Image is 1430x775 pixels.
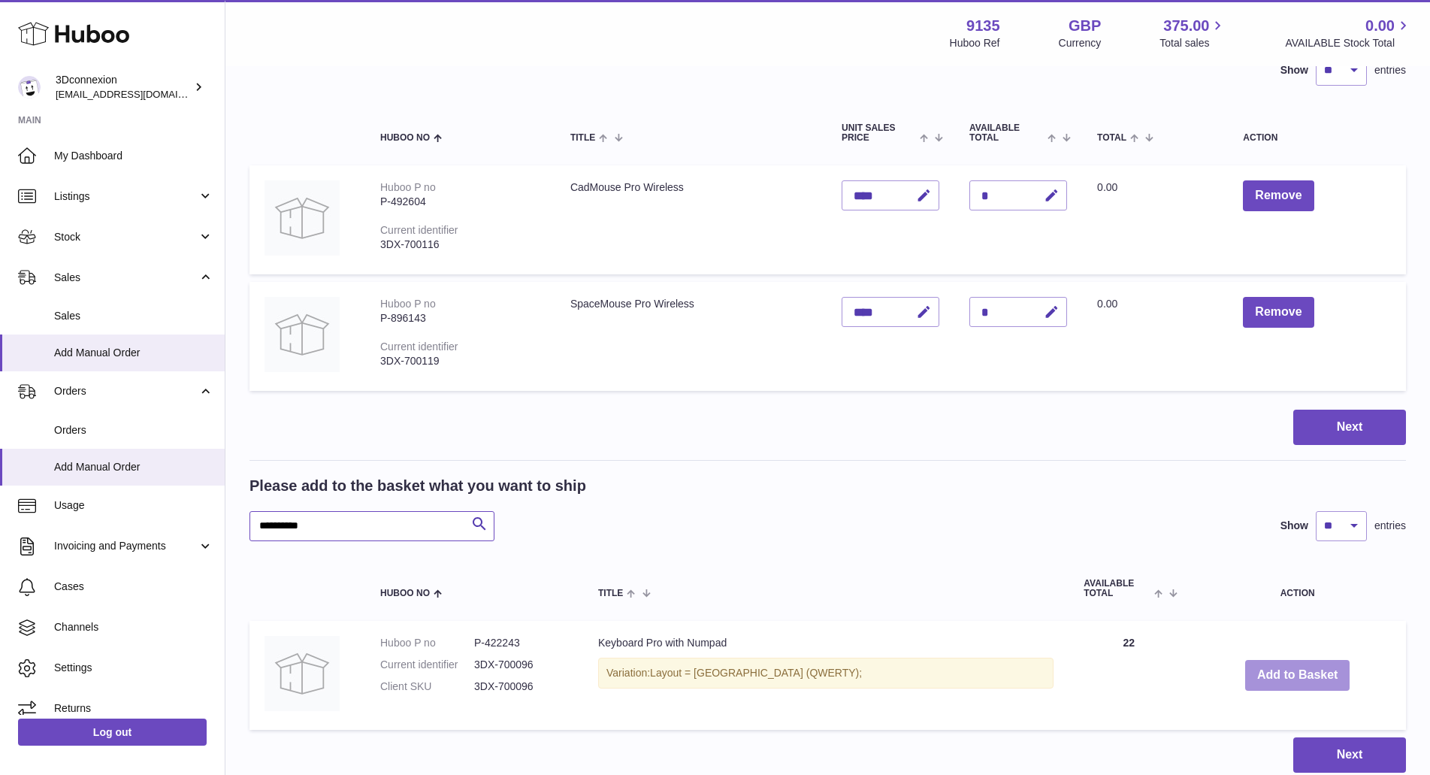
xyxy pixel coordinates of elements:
dd: 3DX-700096 [474,680,568,694]
div: Current identifier [380,341,458,353]
span: entries [1374,519,1406,533]
div: Currency [1059,36,1102,50]
span: 0.00 [1365,16,1395,36]
h2: Please add to the basket what you want to ship [249,476,586,496]
td: Keyboard Pro with Numpad [583,621,1069,730]
span: entries [1374,63,1406,77]
span: Cases [54,580,213,594]
span: Returns [54,701,213,716]
strong: 9135 [966,16,1000,36]
button: Next [1293,737,1406,773]
img: order_eu@3dconnexion.com [18,76,41,98]
div: P-896143 [380,311,540,325]
span: Add Manual Order [54,460,213,474]
button: Add to Basket [1245,660,1350,691]
span: AVAILABLE Total [969,123,1044,143]
span: 0.00 [1097,298,1117,310]
th: Action [1189,564,1406,613]
span: My Dashboard [54,149,213,163]
td: 22 [1069,621,1189,730]
img: Keyboard Pro with Numpad [265,636,340,711]
button: Remove [1243,297,1314,328]
span: Channels [54,620,213,634]
div: 3DX-700119 [380,354,540,368]
div: Huboo Ref [950,36,1000,50]
span: Unit Sales Price [842,123,916,143]
span: Sales [54,309,213,323]
span: AVAILABLE Stock Total [1285,36,1412,50]
div: 3DX-700116 [380,238,540,252]
div: Action [1243,133,1391,143]
span: Total sales [1159,36,1226,50]
span: Invoicing and Payments [54,539,198,553]
span: Orders [54,384,198,398]
strong: GBP [1069,16,1101,36]
span: Add Manual Order [54,346,213,360]
dd: 3DX-700096 [474,658,568,672]
div: 3Dconnexion [56,73,191,101]
span: Total [1097,133,1126,143]
div: Huboo P no [380,298,436,310]
span: Title [598,589,623,598]
span: Settings [54,661,213,675]
a: Log out [18,719,207,746]
span: Usage [54,498,213,513]
label: Show [1280,519,1308,533]
div: Current identifier [380,224,458,236]
a: 0.00 AVAILABLE Stock Total [1285,16,1412,50]
td: SpaceMouse Pro Wireless [555,282,827,391]
span: Orders [54,423,213,437]
dt: Client SKU [380,680,474,694]
span: Title [570,133,595,143]
button: Next [1293,410,1406,445]
span: 375.00 [1163,16,1209,36]
label: Show [1280,63,1308,77]
a: 375.00 Total sales [1159,16,1226,50]
dt: Current identifier [380,658,474,672]
td: CadMouse Pro Wireless [555,165,827,274]
dd: P-422243 [474,636,568,650]
button: Remove [1243,180,1314,211]
dt: Huboo P no [380,636,474,650]
span: [EMAIL_ADDRESS][DOMAIN_NAME] [56,88,221,100]
div: Variation: [598,658,1054,689]
img: SpaceMouse Pro Wireless [265,297,340,372]
span: Sales [54,271,198,285]
span: Huboo no [380,133,430,143]
div: P-492604 [380,195,540,209]
span: Stock [54,230,198,244]
div: Huboo P no [380,181,436,193]
span: Huboo no [380,589,430,598]
span: Listings [54,189,198,204]
span: AVAILABLE Total [1084,579,1150,598]
span: 0.00 [1097,181,1117,193]
img: CadMouse Pro Wireless [265,180,340,256]
span: Layout = [GEOGRAPHIC_DATA] (QWERTY); [650,667,862,679]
